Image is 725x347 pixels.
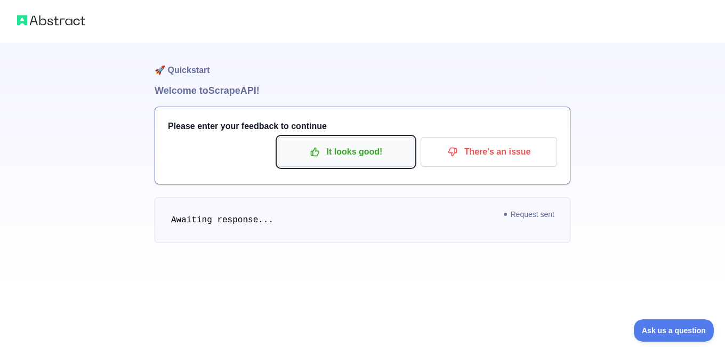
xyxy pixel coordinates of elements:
[168,120,557,133] h3: Please enter your feedback to continue
[286,143,406,161] p: It looks good!
[421,137,557,167] button: There's an issue
[155,43,570,83] h1: 🚀 Quickstart
[429,143,549,161] p: There's an issue
[278,137,414,167] button: It looks good!
[17,13,85,28] img: Abstract logo
[155,83,570,98] h1: Welcome to Scrape API!
[634,319,714,342] iframe: Toggle Customer Support
[171,215,273,225] span: Awaiting response...
[499,208,560,221] span: Request sent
